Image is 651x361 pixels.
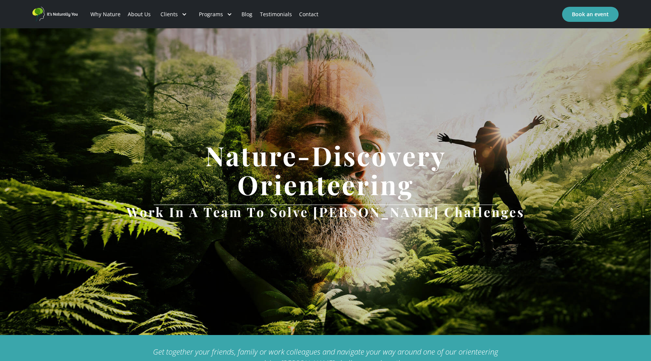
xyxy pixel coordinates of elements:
[256,2,295,27] a: Testimonials
[127,205,525,219] h2: Work in a team to solve [PERSON_NAME] challenges
[124,2,154,27] a: About Us
[111,141,540,199] h1: Nature-Discovery Orienteering
[160,11,178,18] div: Clients
[199,11,223,18] div: Programs
[154,2,193,27] div: Clients
[562,7,619,22] a: Book an event
[193,2,238,27] div: Programs
[87,2,124,27] a: Why Nature
[238,2,256,27] a: Blog
[295,2,322,27] a: Contact
[32,7,78,21] a: home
